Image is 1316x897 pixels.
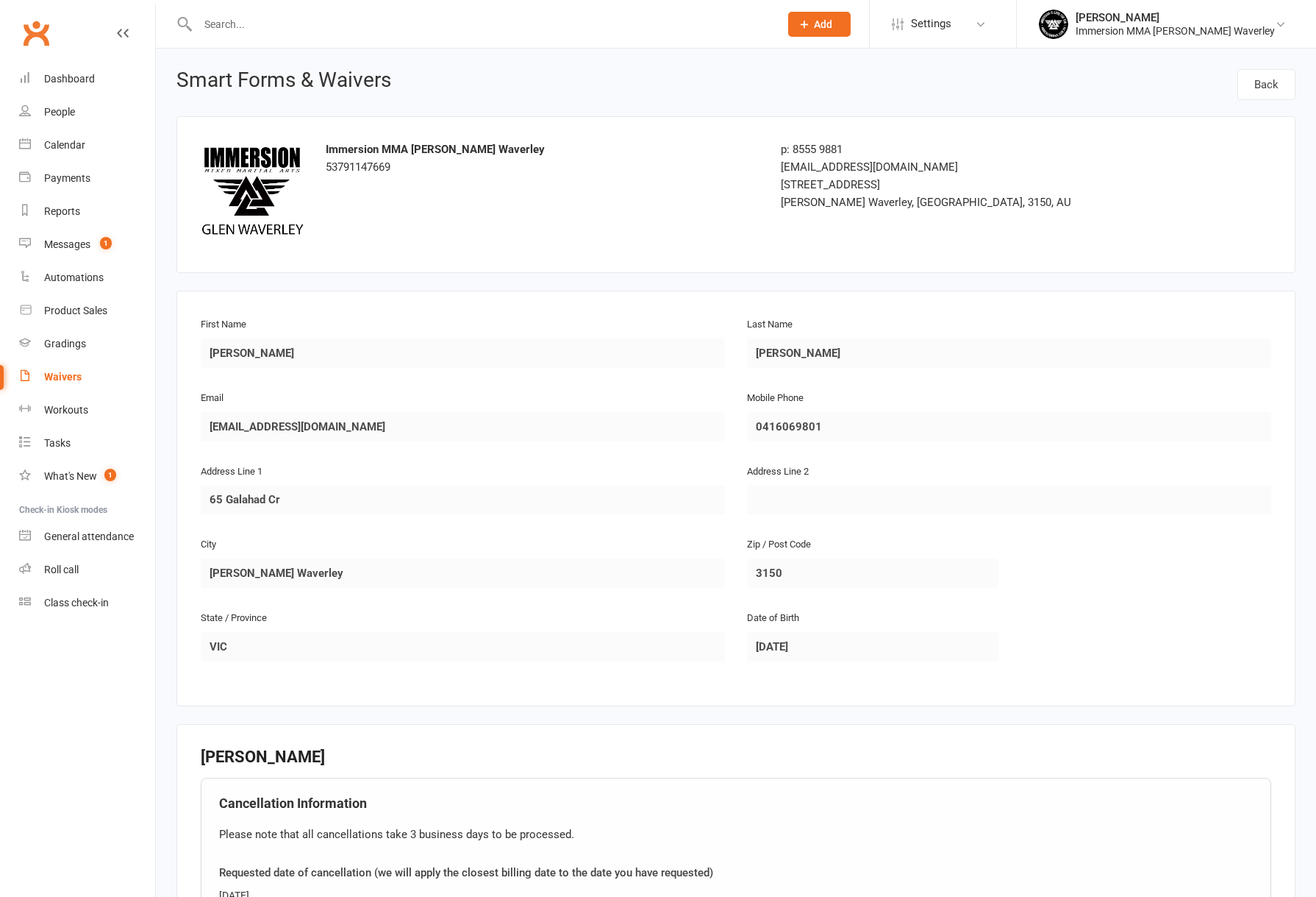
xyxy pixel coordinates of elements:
a: Messages 1 [19,228,155,261]
img: thumb_image1704201953.png [1039,10,1068,39]
div: People [44,106,75,118]
div: [EMAIL_ADDRESS][DOMAIN_NAME] [781,158,1123,176]
a: Waivers [19,361,155,394]
a: What's New1 [19,460,155,493]
span: Add [814,18,832,30]
a: Back [1237,69,1295,100]
a: People [19,96,155,129]
a: Reports [19,195,155,228]
div: Messages [44,238,90,250]
a: Clubworx [18,15,54,52]
a: Tasks [19,427,155,460]
a: Automations [19,261,155,294]
a: Roll call [19,553,155,586]
label: Last Name [747,317,793,333]
label: City [201,537,216,553]
label: State / Province [201,611,267,626]
h4: Cancellation Information [219,796,1253,811]
input: Search... [193,14,769,35]
label: Email [201,391,223,406]
h3: [PERSON_NAME] [201,748,1271,766]
a: General attendance kiosk mode [19,520,155,553]
div: [PERSON_NAME] Waverley, [GEOGRAPHIC_DATA], 3150, AU [781,194,1123,211]
div: p: 8555 9881 [781,141,1123,158]
a: Calendar [19,129,155,162]
div: Workouts [44,404,88,416]
div: Please note that all cancellations take 3 business days to be processed. [219,826,1253,843]
a: Product Sales [19,294,155,327]
a: Dashboard [19,63,155,96]
label: Mobile Phone [747,391,804,406]
div: Class check-in [44,597,109,609]
label: Date of Birth [747,611,799,626]
div: [PERSON_NAME] [1076,11,1275,24]
div: Immersion MMA [PERSON_NAME] Waverley [1076,24,1275,38]
label: Address Line 2 [747,464,809,480]
h1: Smart Forms & Waivers [176,69,391,96]
a: Workouts [19,394,155,427]
div: General attendance [44,531,134,542]
div: 53791147669 [326,141,759,176]
div: Product Sales [44,305,107,316]
label: Address Line 1 [201,464,262,480]
span: 1 [100,237,112,249]
div: Dashboard [44,73,95,85]
a: Class kiosk mode [19,586,155,620]
div: Reports [44,205,80,217]
div: Waivers [44,371,82,383]
strong: Immersion MMA [PERSON_NAME] Waverley [326,143,545,156]
label: First Name [201,317,246,333]
button: Add [788,12,851,37]
div: [STREET_ADDRESS] [781,176,1123,194]
div: Roll call [44,564,79,575]
span: Settings [911,7,951,40]
div: Calendar [44,139,85,151]
img: 962c02d8-15d5-43f2-895f-49b208368835.png [201,141,304,244]
span: 1 [104,469,116,481]
div: What's New [44,470,97,482]
label: Zip / Post Code [747,537,811,553]
div: Gradings [44,338,86,350]
a: Gradings [19,327,155,361]
div: Payments [44,172,90,184]
div: Requested date of cancellation (we will apply the closest billing date to the date you have reque... [219,864,1253,882]
div: Automations [44,272,104,283]
div: Tasks [44,437,71,449]
a: Payments [19,162,155,195]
